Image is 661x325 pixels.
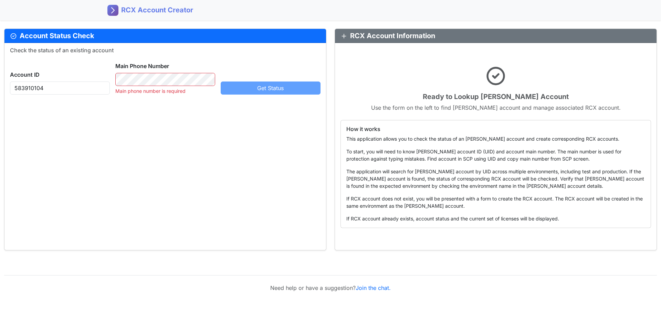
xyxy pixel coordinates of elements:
[340,104,651,112] p: Use the form on the left to find [PERSON_NAME] account and manage associated RCX account.
[121,5,193,15] span: RCX Account Creator
[340,32,651,40] h5: RCX Account Information
[107,3,193,18] a: RCX Account Creator
[4,284,657,292] p: Need help or have a suggestion?
[10,32,321,40] h5: Account Status Check
[356,284,391,291] a: Join the chat.
[115,87,215,95] div: Main phone number is required
[10,47,321,54] h6: Check the status of an existing account
[346,135,645,142] p: This application allows you to check the status of an [PERSON_NAME] account and create correspond...
[346,215,645,222] p: If RCX account already exists, account status and the current set of licenses will be displayed.
[10,71,40,79] label: Account ID
[10,82,110,95] input: Enter account ID
[115,62,169,70] label: Main Phone Number
[346,126,645,132] h6: How it works
[346,195,645,209] p: If RCX account does not exist, you will be presented with a form to create the RCX account. The R...
[346,148,645,162] p: To start, you will need to know [PERSON_NAME] account ID (UID) and account main number. The main ...
[346,168,645,189] p: The application will search for [PERSON_NAME] account by UID across multiple environments, includ...
[340,93,651,101] h5: Ready to Lookup [PERSON_NAME] Account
